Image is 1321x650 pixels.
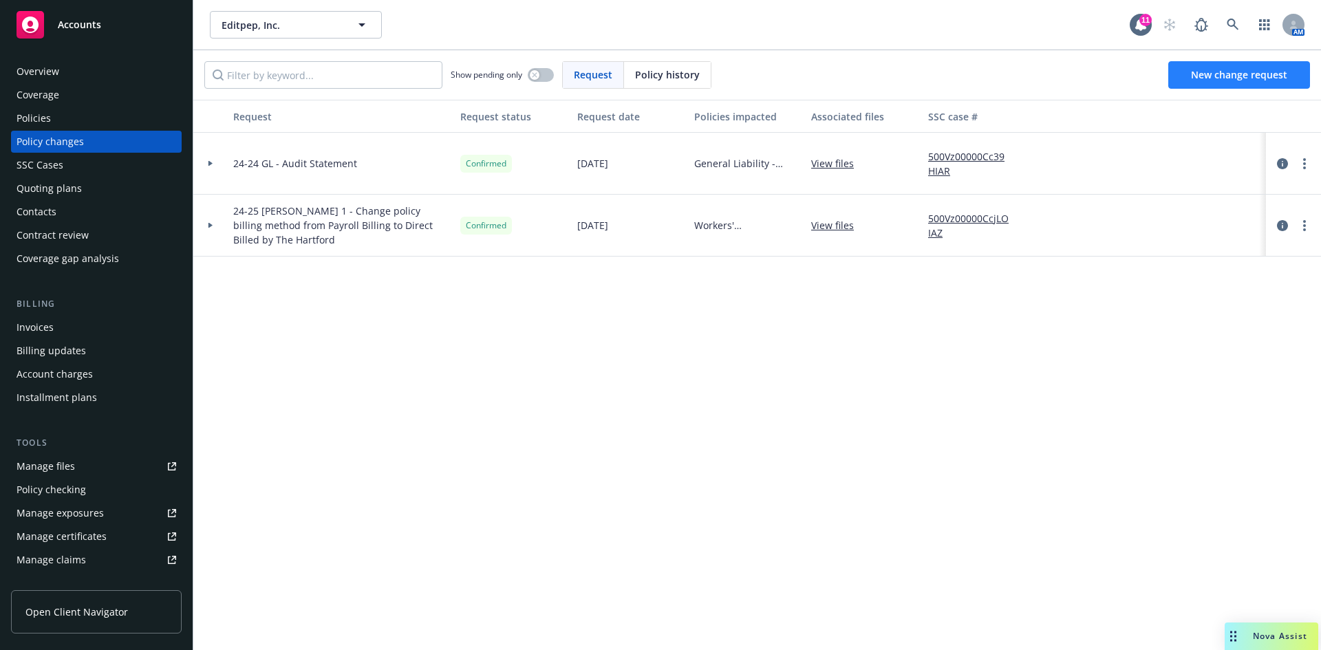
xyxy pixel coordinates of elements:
span: Request [574,67,612,82]
div: Installment plans [17,387,97,409]
div: Manage exposures [17,502,104,524]
a: Coverage gap analysis [11,248,182,270]
div: Overview [17,61,59,83]
div: Manage claims [17,549,86,571]
a: circleInformation [1274,155,1291,172]
span: 24-25 [PERSON_NAME] 1 - Change policy billing method from Payroll Billing to Direct Billed by The... [233,204,449,247]
div: Tools [11,436,182,450]
a: Policies [11,107,182,129]
a: View files [811,218,865,232]
div: SSC case # [928,109,1020,124]
span: Policy history [635,67,700,82]
button: Policies impacted [689,100,806,133]
a: Manage BORs [11,572,182,594]
span: Workers' Compensation - Workers' Compensation [694,218,800,232]
div: Coverage gap analysis [17,248,119,270]
button: SSC case # [923,100,1026,133]
a: Installment plans [11,387,182,409]
button: Request [228,100,455,133]
a: 500Vz00000CcjLOIAZ [928,211,1020,240]
a: Manage claims [11,549,182,571]
span: General Liability - General Liability [694,156,800,171]
div: SSC Cases [17,154,63,176]
span: Nova Assist [1253,630,1307,642]
div: Manage BORs [17,572,81,594]
a: Manage exposures [11,502,182,524]
span: Accounts [58,19,101,30]
div: Manage certificates [17,526,107,548]
a: Manage certificates [11,526,182,548]
button: Associated files [806,100,923,133]
span: Confirmed [466,158,506,170]
a: Search [1219,11,1247,39]
button: Request status [455,100,572,133]
span: Editpep, Inc. [222,18,341,32]
button: Editpep, Inc. [210,11,382,39]
span: 24-24 GL - Audit Statement [233,156,357,171]
a: Invoices [11,316,182,338]
div: Manage files [17,455,75,477]
span: [DATE] [577,218,608,232]
a: Policy checking [11,479,182,501]
div: Billing [11,297,182,311]
div: 11 [1139,14,1152,26]
div: Coverage [17,84,59,106]
div: Toggle Row Expanded [193,133,228,195]
div: Policies impacted [694,109,800,124]
a: Start snowing [1156,11,1183,39]
a: Accounts [11,6,182,44]
a: Contacts [11,201,182,223]
div: Policies [17,107,51,129]
div: Contract review [17,224,89,246]
span: [DATE] [577,156,608,171]
span: Confirmed [466,219,506,232]
div: Request [233,109,449,124]
a: Billing updates [11,340,182,362]
div: Toggle Row Expanded [193,195,228,257]
div: Policy changes [17,131,84,153]
a: Overview [11,61,182,83]
div: Request status [460,109,566,124]
a: more [1296,155,1313,172]
span: Show pending only [451,69,522,80]
a: Switch app [1251,11,1278,39]
div: Policy checking [17,479,86,501]
button: Request date [572,100,689,133]
a: Quoting plans [11,177,182,199]
a: New change request [1168,61,1310,89]
div: Invoices [17,316,54,338]
a: Manage files [11,455,182,477]
div: Drag to move [1225,622,1242,650]
a: Report a Bug [1188,11,1215,39]
a: Contract review [11,224,182,246]
div: Billing updates [17,340,86,362]
div: Account charges [17,363,93,385]
button: Nova Assist [1225,622,1318,650]
div: Contacts [17,201,56,223]
a: 500Vz00000Cc39HIAR [928,149,1020,178]
a: View files [811,156,865,171]
a: Account charges [11,363,182,385]
div: Request date [577,109,683,124]
span: Open Client Navigator [25,605,128,619]
div: Quoting plans [17,177,82,199]
input: Filter by keyword... [204,61,442,89]
a: Coverage [11,84,182,106]
span: New change request [1191,68,1287,81]
a: Policy changes [11,131,182,153]
a: SSC Cases [11,154,182,176]
a: circleInformation [1274,217,1291,234]
div: Associated files [811,109,917,124]
a: more [1296,217,1313,234]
